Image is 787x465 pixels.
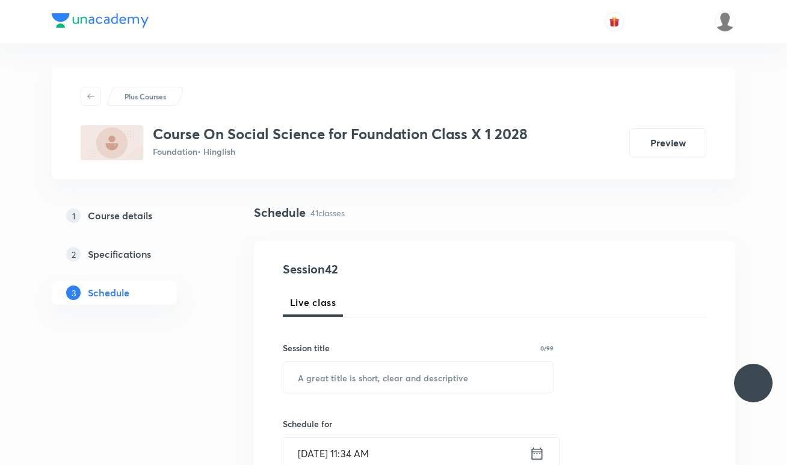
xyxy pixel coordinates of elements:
[283,260,502,278] h4: Session 42
[52,13,149,28] img: Company Logo
[88,247,151,261] h5: Specifications
[66,247,81,261] p: 2
[290,295,336,310] span: Live class
[605,12,624,31] button: avatar
[52,204,215,228] a: 1Course details
[125,91,166,102] p: Plus Courses
[310,207,345,219] p: 41 classes
[746,376,761,390] img: ttu
[88,286,129,300] h5: Schedule
[153,145,528,158] p: Foundation • Hinglish
[66,286,81,300] p: 3
[88,208,152,223] h5: Course details
[254,204,306,222] h4: Schedule
[153,125,528,143] h3: Course On Social Science for Foundation Class X 1 2028
[52,242,215,266] a: 2Specifications
[283,417,554,430] h6: Schedule for
[715,11,735,32] img: aadi Shukla
[81,125,143,160] img: 039A3521-D26E-420E-B830-0573240BA300_plus.png
[283,362,553,393] input: A great title is short, clear and descriptive
[283,342,330,354] h6: Session title
[629,128,706,157] button: Preview
[66,208,81,223] p: 1
[540,345,554,351] p: 0/99
[52,13,149,31] a: Company Logo
[609,16,620,27] img: avatar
